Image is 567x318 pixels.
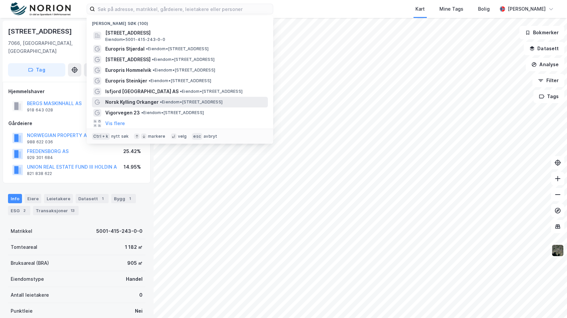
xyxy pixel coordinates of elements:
[126,275,143,283] div: Handel
[105,29,265,37] span: [STREET_ADDRESS]
[105,77,147,85] span: Europris Steinkjer
[8,26,73,37] div: [STREET_ADDRESS]
[532,74,564,87] button: Filter
[160,99,223,105] span: Eiendom • [STREET_ADDRESS]
[192,133,202,140] div: esc
[92,133,110,140] div: Ctrl + k
[25,194,41,203] div: Eiere
[105,98,159,106] span: Norsk Kylling Orkanger
[87,16,273,28] div: [PERSON_NAME] søk (100)
[8,63,65,77] button: Tag
[11,307,33,315] div: Punktleie
[21,207,28,214] div: 2
[76,194,109,203] div: Datasett
[111,194,136,203] div: Bygg
[95,4,273,14] input: Søk på adresse, matrikkel, gårdeiere, leietakere eller personer
[69,207,76,214] div: 13
[125,243,143,251] div: 1 182 ㎡
[534,286,567,318] div: Kontrollprogram for chat
[135,307,143,315] div: Nei
[8,194,22,203] div: Info
[526,58,564,71] button: Analyse
[146,46,148,51] span: •
[123,147,141,155] div: 25.42%
[180,89,243,94] span: Eiendom • [STREET_ADDRESS]
[27,107,53,113] div: 918 643 028
[127,259,143,267] div: 905 ㎡
[146,46,209,52] span: Eiendom • [STREET_ADDRESS]
[11,291,49,299] div: Antall leietakere
[149,78,151,83] span: •
[8,39,93,55] div: 7066, [GEOGRAPHIC_DATA], [GEOGRAPHIC_DATA]
[11,243,37,251] div: Tomteareal
[508,5,546,13] div: [PERSON_NAME]
[141,110,143,115] span: •
[415,5,425,13] div: Kart
[105,45,145,53] span: Europris Stjørdal
[105,87,179,95] span: Isfjord [GEOGRAPHIC_DATA] AS
[105,119,125,127] button: Vis flere
[111,134,129,139] div: nytt søk
[124,163,141,171] div: 14.95%
[180,89,182,94] span: •
[11,275,44,283] div: Eiendomstype
[11,2,71,16] img: norion-logo.80e7a08dc31c2e691866.png
[160,99,162,104] span: •
[96,227,143,235] div: 5001-415-243-0-0
[152,57,215,62] span: Eiendom • [STREET_ADDRESS]
[99,195,106,202] div: 1
[204,134,217,139] div: avbryt
[149,78,211,83] span: Eiendom • [STREET_ADDRESS]
[519,26,564,39] button: Bokmerker
[27,155,53,160] div: 929 301 684
[8,87,145,95] div: Hjemmelshaver
[152,57,154,62] span: •
[153,68,215,73] span: Eiendom • [STREET_ADDRESS]
[478,5,490,13] div: Bolig
[105,66,151,74] span: Europris Hommelvik
[105,37,165,42] span: Eiendom • 5001-415-243-0-0
[141,110,204,115] span: Eiendom • [STREET_ADDRESS]
[551,244,564,257] img: 9k=
[439,5,463,13] div: Mine Tags
[11,259,49,267] div: Bruksareal (BRA)
[153,68,155,73] span: •
[11,227,32,235] div: Matrikkel
[139,291,143,299] div: 0
[105,109,140,117] span: Vigorvegen 23
[8,206,30,215] div: ESG
[533,90,564,103] button: Tags
[27,139,53,145] div: 988 622 036
[44,194,73,203] div: Leietakere
[27,171,52,176] div: 821 838 622
[33,206,79,215] div: Transaksjoner
[524,42,564,55] button: Datasett
[148,134,165,139] div: markere
[534,286,567,318] iframe: Chat Widget
[105,56,151,64] span: [STREET_ADDRESS]
[178,134,187,139] div: velg
[127,195,133,202] div: 1
[8,119,145,127] div: Gårdeiere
